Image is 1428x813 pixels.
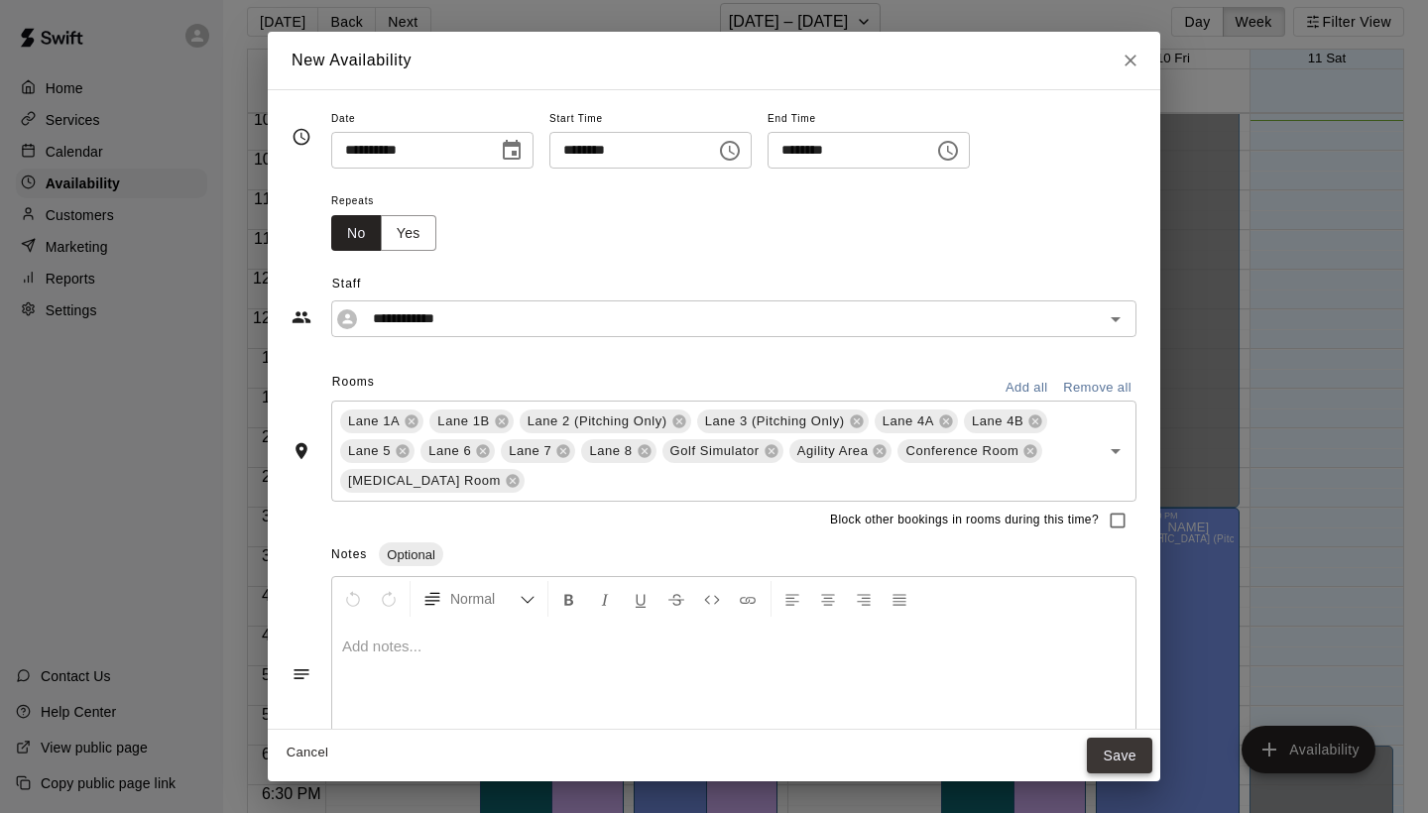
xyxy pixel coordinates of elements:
[379,547,442,562] span: Optional
[588,581,622,617] button: Format Italics
[1102,437,1130,465] button: Open
[1113,43,1148,78] button: Close
[697,409,869,433] div: Lane 3 (Pitching Only)
[331,188,452,215] span: Repeats
[292,441,311,461] svg: Rooms
[276,738,339,768] button: Cancel
[964,409,1047,433] div: Lane 4B
[331,215,382,252] button: No
[811,581,845,617] button: Center Align
[995,373,1058,404] button: Add all
[292,664,311,684] svg: Notes
[552,581,586,617] button: Format Bold
[501,439,575,463] div: Lane 7
[875,411,942,431] span: Lane 4A
[340,411,408,431] span: Lane 1A
[381,215,436,252] button: Yes
[336,581,370,617] button: Undo
[340,471,509,491] span: [MEDICAL_DATA] Room
[429,411,497,431] span: Lane 1B
[775,581,809,617] button: Left Align
[883,581,916,617] button: Justify Align
[450,589,520,609] span: Normal
[789,439,892,463] div: Agility Area
[340,441,399,461] span: Lane 5
[549,106,752,133] span: Start Time
[340,409,423,433] div: Lane 1A
[1102,305,1130,333] button: Open
[420,439,495,463] div: Lane 6
[581,441,640,461] span: Lane 8
[928,131,968,171] button: Choose time, selected time is 6:00 PM
[768,106,970,133] span: End Time
[695,581,729,617] button: Insert Code
[292,127,311,147] svg: Timing
[964,411,1031,431] span: Lane 4B
[340,469,525,493] div: [MEDICAL_DATA] Room
[789,441,877,461] span: Agility Area
[492,131,532,171] button: Choose date, selected date is Oct 11, 2025
[331,547,367,561] span: Notes
[662,439,783,463] div: Golf Simulator
[875,409,958,433] div: Lane 4A
[697,411,853,431] span: Lane 3 (Pitching Only)
[710,131,750,171] button: Choose time, selected time is 10:00 AM
[332,375,375,389] span: Rooms
[415,581,543,617] button: Formatting Options
[830,511,1099,530] span: Block other bookings in rooms during this time?
[662,441,768,461] span: Golf Simulator
[624,581,657,617] button: Format Underline
[731,581,765,617] button: Insert Link
[429,409,513,433] div: Lane 1B
[897,439,1042,463] div: Conference Room
[372,581,406,617] button: Redo
[520,409,691,433] div: Lane 2 (Pitching Only)
[897,441,1026,461] span: Conference Room
[331,215,436,252] div: outlined button group
[332,269,1136,300] span: Staff
[331,106,534,133] span: Date
[292,307,311,327] svg: Staff
[420,441,479,461] span: Lane 6
[1058,373,1136,404] button: Remove all
[847,581,881,617] button: Right Align
[340,439,415,463] div: Lane 5
[292,48,412,73] h6: New Availability
[581,439,655,463] div: Lane 8
[659,581,693,617] button: Format Strikethrough
[520,411,675,431] span: Lane 2 (Pitching Only)
[1087,738,1152,774] button: Save
[501,441,559,461] span: Lane 7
